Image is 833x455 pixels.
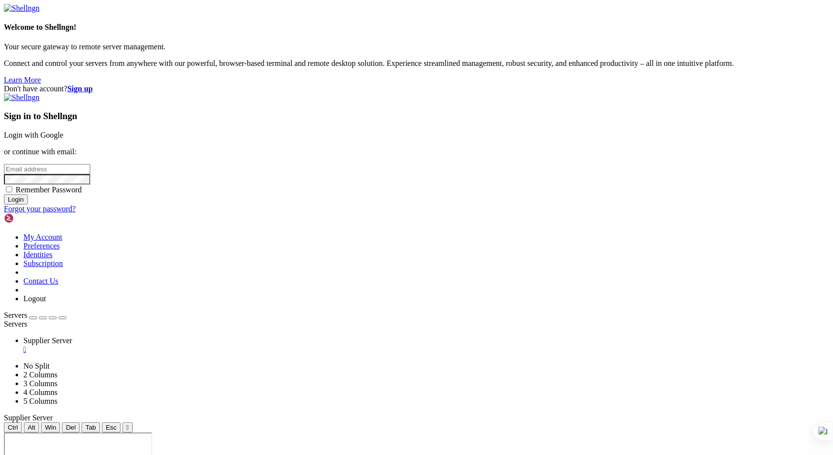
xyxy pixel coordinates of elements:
[4,59,829,68] p: Connect and control your servers from anywhere with our powerful, browser-based terminal and remo...
[23,277,59,285] a: Contact Us
[16,186,82,194] span: Remember Password
[23,379,58,388] a: 3 Columns
[23,294,46,303] a: Logout
[4,213,60,223] img: Shellngn
[23,397,58,405] a: 5 Columns
[23,233,62,241] a: My Account
[41,422,60,433] button: Win
[28,424,36,431] span: Alt
[23,336,72,345] span: Supplier Server
[4,76,41,84] a: Learn More
[23,345,829,354] a: 
[4,311,27,319] span: Servers
[106,424,117,431] span: Esc
[23,259,63,268] a: Subscription
[67,84,93,93] a: Sign up
[4,205,76,213] a: Forgot your password?
[4,111,829,122] h3: Sign in to Shellngn
[85,424,96,431] span: Tab
[23,242,60,250] a: Preferences
[23,362,50,370] a: No Split
[4,194,28,205] input: Login
[23,388,58,396] a: 4 Columns
[6,186,12,192] input: Remember Password
[24,422,40,433] button: Alt
[62,422,80,433] button: Del
[4,311,66,319] a: Servers
[66,424,76,431] span: Del
[23,336,829,354] a: Supplier Server
[4,131,63,139] a: Login with Google
[23,250,53,259] a: Identities
[122,422,133,433] button: 
[4,147,829,156] p: or continue with email:
[4,42,829,51] p: Your secure gateway to remote server management.
[45,424,56,431] span: Win
[126,424,129,431] div: 
[4,4,40,13] img: Shellngn
[4,84,829,93] div: Don't have account?
[4,164,90,174] input: Email address
[4,414,53,422] span: Supplier Server
[8,424,18,431] span: Ctrl
[4,23,829,32] h4: Welcome to Shellngn!
[4,320,829,329] div: Servers
[102,422,121,433] button: Esc
[81,422,100,433] button: Tab
[23,371,58,379] a: 2 Columns
[4,93,40,102] img: Shellngn
[4,422,22,433] button: Ctrl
